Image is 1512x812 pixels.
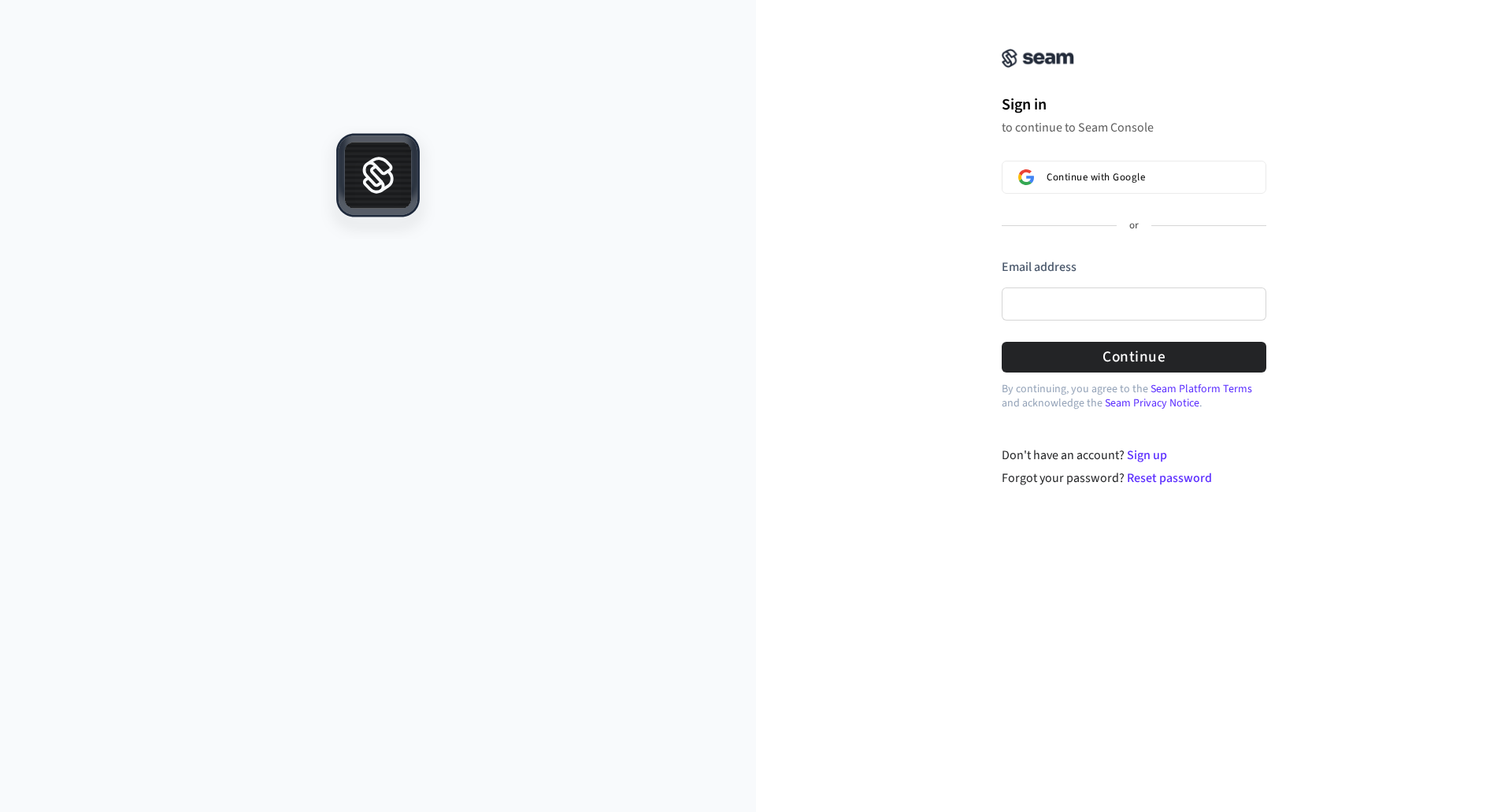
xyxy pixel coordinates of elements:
p: to continue to Seam Console [1002,120,1266,135]
label: Email address [1002,258,1077,276]
a: Reset password [1127,469,1212,487]
h1: Sign in [1002,93,1266,117]
button: Sign in with GoogleContinue with Google [1002,161,1266,194]
button: Continue [1002,342,1266,373]
img: Sign in with Google [1018,169,1034,185]
p: or [1129,219,1139,233]
a: Seam Platform Terms [1151,381,1252,397]
div: Don't have an account? [1002,446,1267,465]
a: Seam Privacy Notice [1105,395,1199,411]
span: Continue with Google [1047,171,1145,184]
div: Forgot your password? [1002,469,1267,488]
img: Seam Console [1002,49,1074,68]
p: By continuing, you agree to the and acknowledge the . [1002,382,1266,410]
a: Sign up [1127,447,1167,464]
